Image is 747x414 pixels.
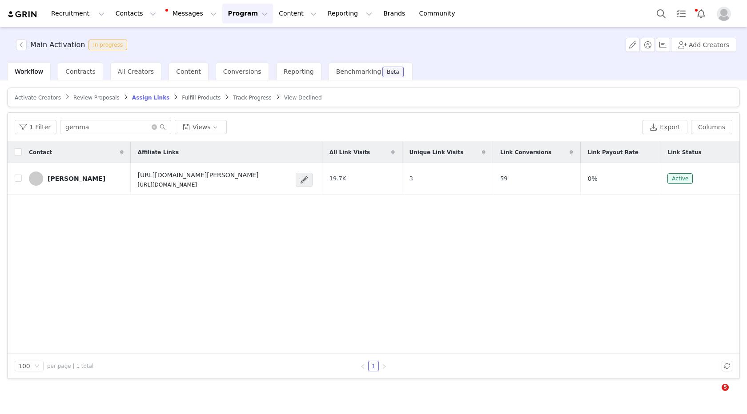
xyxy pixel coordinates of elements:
button: Search [651,4,671,24]
li: Next Page [379,361,390,371]
button: Export [642,120,687,134]
a: Brands [378,4,413,24]
span: 5 [722,384,729,391]
span: 59 [500,175,508,182]
button: Program [222,4,273,24]
span: Link Status [667,148,701,156]
span: Fulfill Products [182,95,221,101]
div: Beta [387,69,399,75]
span: Link Payout Rate [588,148,639,156]
img: grin logo [7,10,38,19]
iframe: Intercom live chat [703,384,725,405]
span: Active [667,173,693,184]
li: 1 [368,361,379,371]
span: All Link Visits [329,148,370,156]
button: Content [273,4,322,24]
span: In progress [88,40,127,50]
h3: Main Activation [30,40,85,50]
span: View Declined [284,95,322,101]
button: Profile [711,7,740,21]
h4: [URL][DOMAIN_NAME][PERSON_NAME] [138,171,259,180]
button: Reporting [322,4,378,24]
span: Benchmarking [336,68,381,75]
span: Activate Creators [15,95,61,101]
a: 1 [369,361,378,371]
span: Contracts [65,68,96,75]
p: [URL][DOMAIN_NAME] [138,181,259,189]
span: Affiliate Links [138,148,179,156]
a: Tasks [671,4,691,24]
img: placeholder-profile.jpg [717,7,731,21]
span: 3 [410,175,413,182]
button: Columns [691,120,732,134]
i: icon: close-circle [152,124,157,130]
i: icon: right [382,364,387,369]
input: Search... [60,120,171,134]
div: 100 [18,361,30,371]
li: Previous Page [357,361,368,371]
button: Add Creators [671,38,736,52]
span: Conversions [223,68,261,75]
span: Track Progress [233,95,271,101]
span: Workflow [15,68,43,75]
div: [PERSON_NAME] [48,175,105,182]
i: icon: search [160,124,166,130]
button: 1 Filter [15,120,56,134]
button: Notifications [691,4,711,24]
a: Community [414,4,465,24]
button: Contacts [110,4,161,24]
span: Contact [29,148,52,156]
span: Review Proposals [73,95,120,101]
span: [object Object] [16,40,131,50]
span: Unique Link Visits [410,148,464,156]
button: Recruitment [46,4,110,24]
span: 19.7K [329,175,346,182]
span: 0% [588,174,598,183]
a: [PERSON_NAME] [29,171,124,186]
span: Assign Links [132,95,169,101]
span: Content [176,68,201,75]
button: Messages [162,4,222,24]
span: All Creators [118,68,154,75]
i: icon: down [34,363,40,370]
span: Link Conversions [500,148,551,156]
button: Views [175,120,227,134]
i: icon: left [360,364,365,369]
span: per page | 1 total [47,362,93,370]
span: Reporting [284,68,314,75]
